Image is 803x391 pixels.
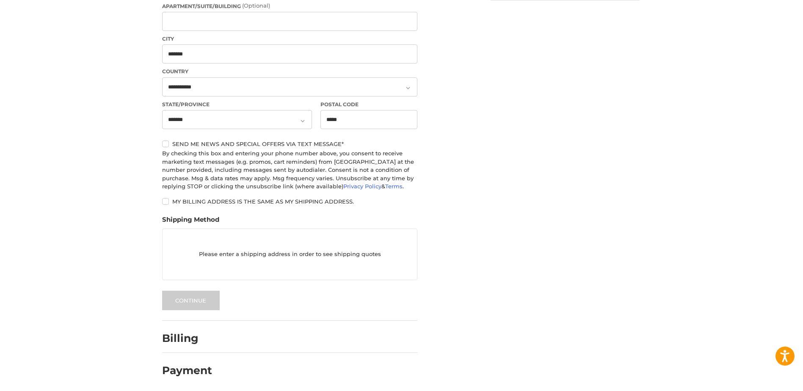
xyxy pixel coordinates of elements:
[162,101,312,108] label: State/Province
[162,332,212,345] h2: Billing
[162,149,417,191] div: By checking this box and entering your phone number above, you consent to receive marketing text ...
[162,215,219,229] legend: Shipping Method
[162,68,417,75] label: Country
[242,2,270,9] small: (Optional)
[162,2,417,10] label: Apartment/Suite/Building
[343,183,381,190] a: Privacy Policy
[162,35,417,43] label: City
[163,246,417,263] p: Please enter a shipping address in order to see shipping quotes
[385,183,403,190] a: Terms
[162,364,212,377] h2: Payment
[162,198,417,205] label: My billing address is the same as my shipping address.
[162,291,220,310] button: Continue
[320,101,418,108] label: Postal Code
[162,140,417,147] label: Send me news and special offers via text message*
